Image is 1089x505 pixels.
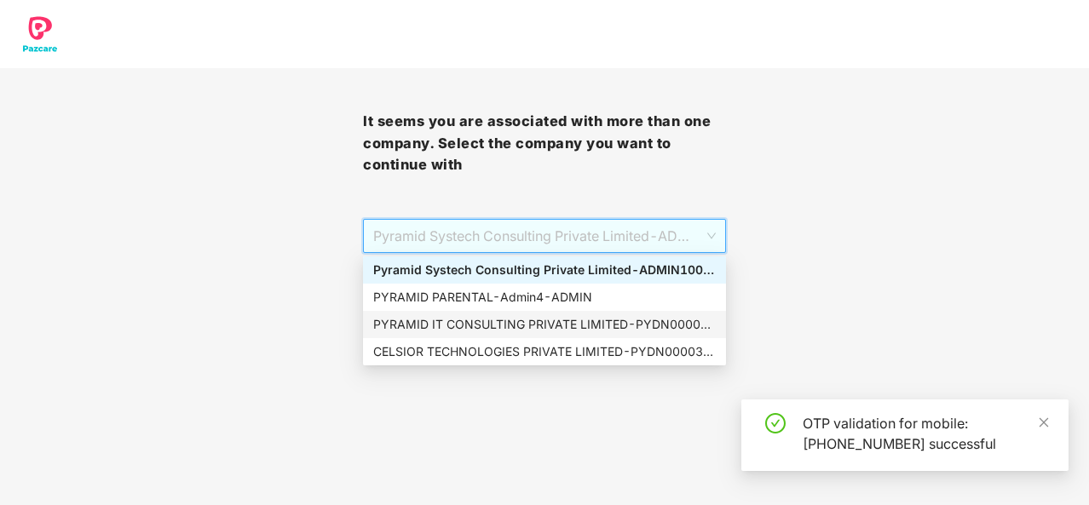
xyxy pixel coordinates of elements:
div: CELSIOR TECHNOLOGIES PRIVATE LIMITED - PYDN00003 - ADMIN [373,342,716,361]
div: Pyramid Systech Consulting Private Limited - ADMIN100 - ADMIN [373,261,716,279]
h3: It seems you are associated with more than one company. Select the company you want to continue with [363,111,726,176]
span: close [1038,416,1050,428]
div: PYRAMID PARENTAL - Admin4 - ADMIN [373,288,716,307]
div: PYRAMID IT CONSULTING PRIVATE LIMITED - PYDN00003 - ADMIN [373,315,716,334]
div: OTP validation for mobile: [PHONE_NUMBER] successful [803,413,1048,454]
span: Pyramid Systech Consulting Private Limited - ADMIN100 - ADMIN [373,220,716,252]
span: check-circle [765,413,786,433]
